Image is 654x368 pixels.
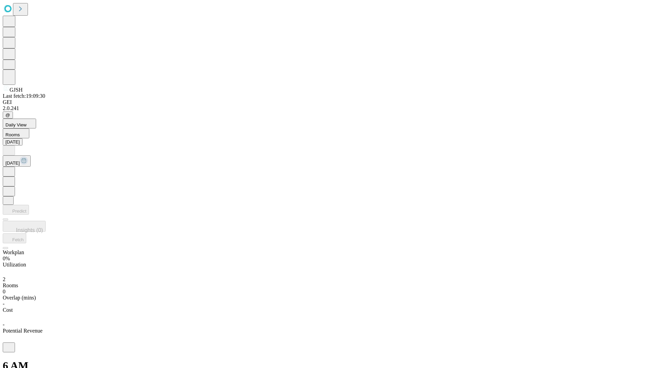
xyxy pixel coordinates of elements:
span: Rooms [3,282,18,288]
div: GEI [3,99,651,105]
button: Rooms [3,128,29,138]
span: Overlap (mins) [3,295,36,301]
span: Potential Revenue [3,328,43,334]
span: Utilization [3,262,26,267]
button: [DATE] [3,155,31,167]
div: 2.0.241 [3,105,651,111]
button: Daily View [3,119,36,128]
span: GJSH [10,87,22,93]
button: Predict [3,205,29,215]
span: Rooms [5,132,20,137]
span: @ [5,112,10,118]
button: Insights (0) [3,221,46,232]
span: Last fetch: 19:09:30 [3,93,45,99]
button: Fetch [3,233,26,243]
span: Daily View [5,122,27,127]
span: 0 [3,289,5,294]
span: 2 [3,276,5,282]
span: Workplan [3,249,24,255]
button: [DATE] [3,138,22,145]
span: - [3,301,4,307]
button: @ [3,111,13,119]
span: Insights (0) [16,227,43,233]
span: [DATE] [5,160,20,166]
span: 0% [3,256,10,261]
span: - [3,322,4,327]
span: Cost [3,307,13,313]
